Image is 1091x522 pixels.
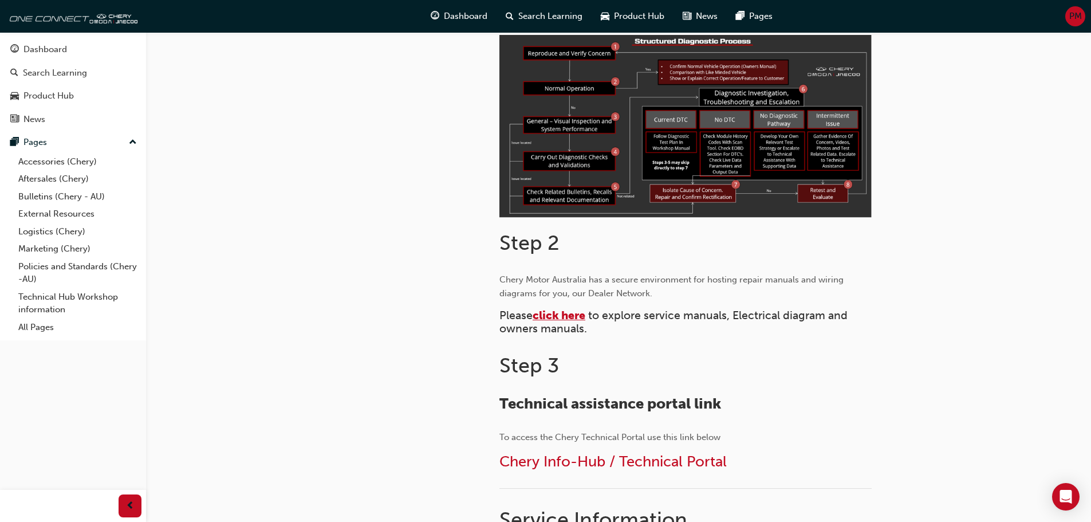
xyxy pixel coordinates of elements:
div: Pages [23,136,47,149]
a: news-iconNews [673,5,727,28]
span: pages-icon [736,9,745,23]
span: up-icon [129,135,137,150]
img: oneconnect [6,5,137,28]
span: car-icon [10,91,19,101]
a: News [5,109,141,130]
span: search-icon [10,68,18,79]
span: car-icon [601,9,609,23]
span: news-icon [10,115,19,125]
a: Search Learning [5,62,141,84]
span: Product Hub [614,10,664,23]
a: External Resources [14,205,141,223]
span: search-icon [506,9,514,23]
button: Pages [5,132,141,153]
button: PM [1065,6,1085,26]
a: Marketing (Chery) [14,240,141,258]
a: Dashboard [5,39,141,60]
span: Step 2 [499,230,560,255]
div: Product Hub [23,89,74,103]
a: car-iconProduct Hub [592,5,673,28]
span: Technical assistance portal link [499,395,721,413]
span: Step 3 [499,353,559,378]
span: prev-icon [126,499,135,513]
span: guage-icon [10,45,19,55]
a: Logistics (Chery) [14,223,141,241]
button: DashboardSearch LearningProduct HubNews [5,37,141,132]
span: to explore service manuals, Electrical diagram and owners manuals. [499,309,850,335]
a: Accessories (Chery) [14,153,141,171]
a: click here [533,309,585,322]
div: Open Intercom Messenger [1052,483,1080,511]
a: Bulletins (Chery - AU) [14,188,141,206]
span: To access the Chery Technical Portal use this link below [499,432,720,442]
div: Search Learning [23,66,87,80]
span: Pages [749,10,773,23]
a: Chery Info-Hub / Technical Portal [499,453,727,470]
span: guage-icon [431,9,439,23]
span: Please [499,309,533,322]
a: Aftersales (Chery) [14,170,141,188]
span: news-icon [683,9,691,23]
span: Chery Motor Australia has a secure environment for hosting repair manuals and wiring diagrams for... [499,274,846,299]
a: pages-iconPages [727,5,782,28]
div: News [23,113,45,126]
span: Search Learning [518,10,582,23]
a: Product Hub [5,85,141,107]
span: pages-icon [10,138,19,148]
a: Policies and Standards (Chery -AU) [14,258,141,288]
span: PM [1069,10,1082,23]
a: search-iconSearch Learning [497,5,592,28]
a: Technical Hub Workshop information [14,288,141,319]
a: All Pages [14,319,141,336]
div: Dashboard [23,43,67,56]
a: guage-iconDashboard [422,5,497,28]
span: News [696,10,718,23]
span: Dashboard [444,10,487,23]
